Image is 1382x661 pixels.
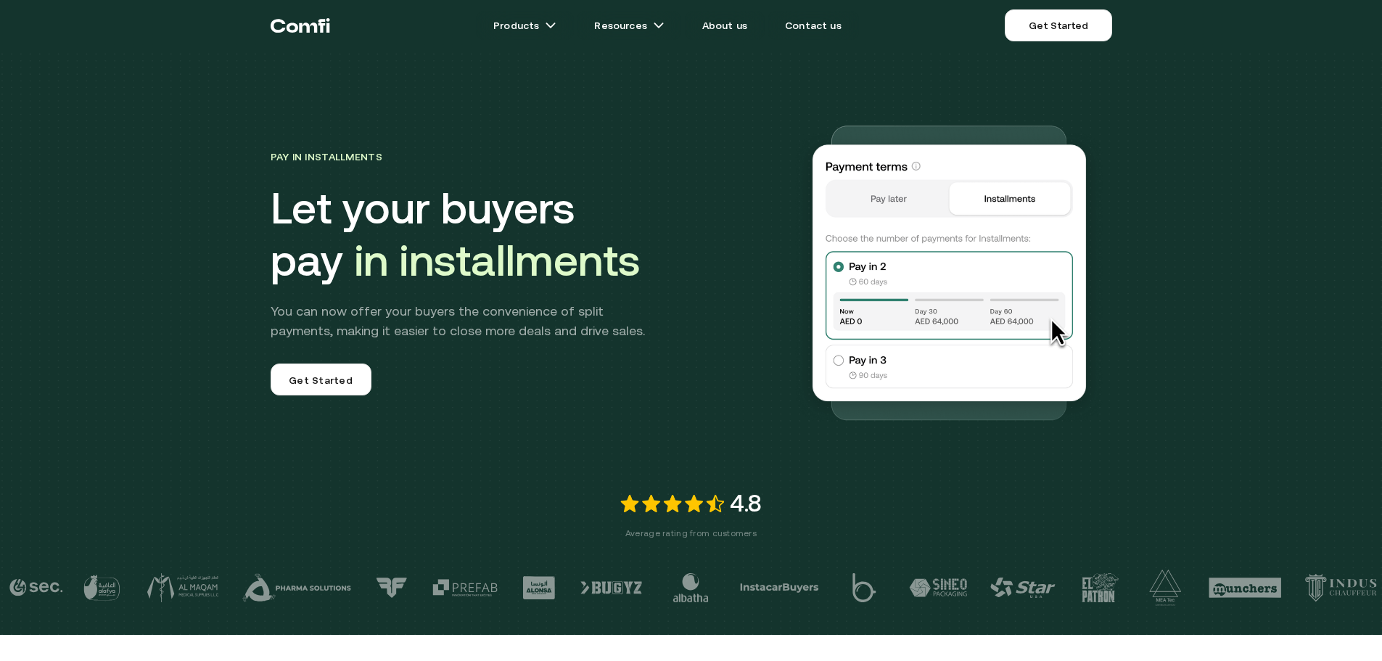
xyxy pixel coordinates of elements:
a: Contact us [768,11,859,40]
img: logo-13 [990,570,1056,606]
img: arrow icons [653,20,665,31]
img: logo-6 [432,579,498,596]
a: Resourcesarrow icons [577,11,681,40]
span: Average rating from customers [625,527,757,544]
a: Get Started [1005,9,1111,41]
img: logo-14 [1079,573,1122,602]
img: logo-17 [1304,570,1377,606]
span: Pay in Installments [271,151,382,163]
p: You can now offer your buyers the convenience of split payments, making it easier to close more d... [271,301,665,340]
img: logo-12 [909,573,967,602]
img: logo-7 [521,576,557,599]
img: arrow icons [545,20,556,31]
span: in installments [354,235,641,285]
div: 4.8 [620,486,762,521]
img: logo-3 [147,573,219,602]
img: logo-16 [1209,566,1281,609]
a: Return to the top of the Comfi home page [271,4,330,47]
a: Productsarrow icons [476,11,574,40]
a: Get Started [271,364,371,395]
img: logo-15 [1146,570,1185,606]
img: logo-5 [374,570,409,606]
img: logo-4 [242,559,351,617]
img: Introducing installments [786,109,1111,434]
img: logo-11 [842,573,886,602]
a: About us [685,11,765,40]
img: logo-9 [665,573,716,602]
span: Get Started [289,373,353,390]
img: logo-10 [739,570,819,606]
img: Introducing installments [620,495,724,512]
img: logo-2 [80,575,123,601]
h1: Let your buyers pay [271,182,764,287]
img: logo-8 [580,570,642,606]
